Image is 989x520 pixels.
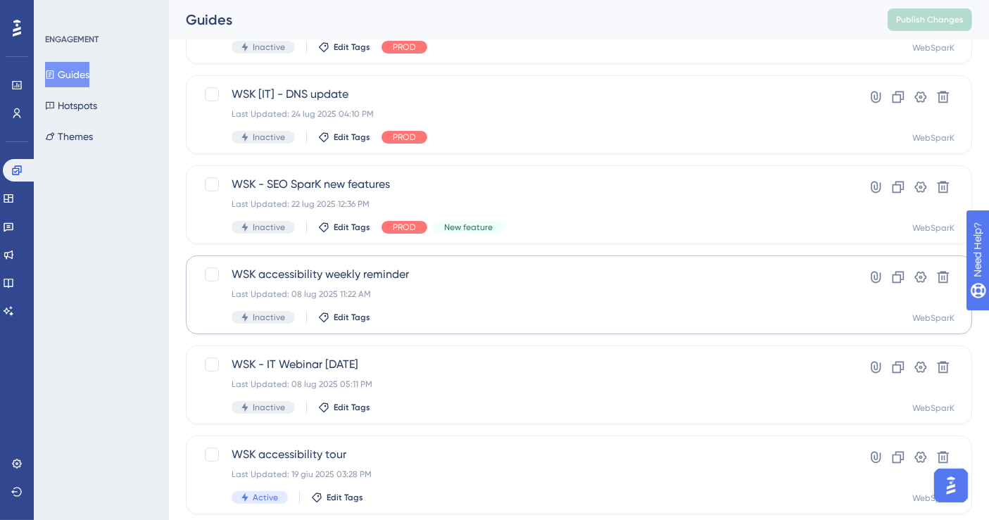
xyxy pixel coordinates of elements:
[45,62,89,87] button: Guides
[45,93,97,118] button: Hotspots
[232,379,814,390] div: Last Updated: 08 lug 2025 05:11 PM
[334,42,370,53] span: Edit Tags
[318,42,370,53] button: Edit Tags
[912,222,955,234] div: WebSparK
[318,312,370,323] button: Edit Tags
[232,266,814,283] span: WSK accessibility weekly reminder
[45,124,93,149] button: Themes
[253,492,278,503] span: Active
[45,34,99,45] div: ENGAGEMENT
[444,222,493,233] span: New feature
[253,402,285,413] span: Inactive
[253,222,285,233] span: Inactive
[318,222,370,233] button: Edit Tags
[393,42,416,53] span: PROD
[33,4,88,20] span: Need Help?
[334,132,370,143] span: Edit Tags
[334,402,370,413] span: Edit Tags
[318,402,370,413] button: Edit Tags
[253,42,285,53] span: Inactive
[232,198,814,210] div: Last Updated: 22 lug 2025 12:36 PM
[253,312,285,323] span: Inactive
[888,8,972,31] button: Publish Changes
[232,469,814,480] div: Last Updated: 19 giu 2025 03:28 PM
[311,492,363,503] button: Edit Tags
[186,10,852,30] div: Guides
[912,493,955,504] div: WebSparK
[232,356,814,373] span: WSK - IT Webinar [DATE]
[232,86,814,103] span: WSK [IT] - DNS update
[912,132,955,144] div: WebSparK
[232,176,814,193] span: WSK - SEO SparK new features
[912,402,955,414] div: WebSparK
[912,42,955,53] div: WebSparK
[253,132,285,143] span: Inactive
[232,446,814,463] span: WSK accessibility tour
[334,222,370,233] span: Edit Tags
[912,312,955,324] div: WebSparK
[393,132,416,143] span: PROD
[896,14,964,25] span: Publish Changes
[232,108,814,120] div: Last Updated: 24 lug 2025 04:10 PM
[930,464,972,507] iframe: UserGuiding AI Assistant Launcher
[334,312,370,323] span: Edit Tags
[327,492,363,503] span: Edit Tags
[318,132,370,143] button: Edit Tags
[393,222,416,233] span: PROD
[232,288,814,300] div: Last Updated: 08 lug 2025 11:22 AM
